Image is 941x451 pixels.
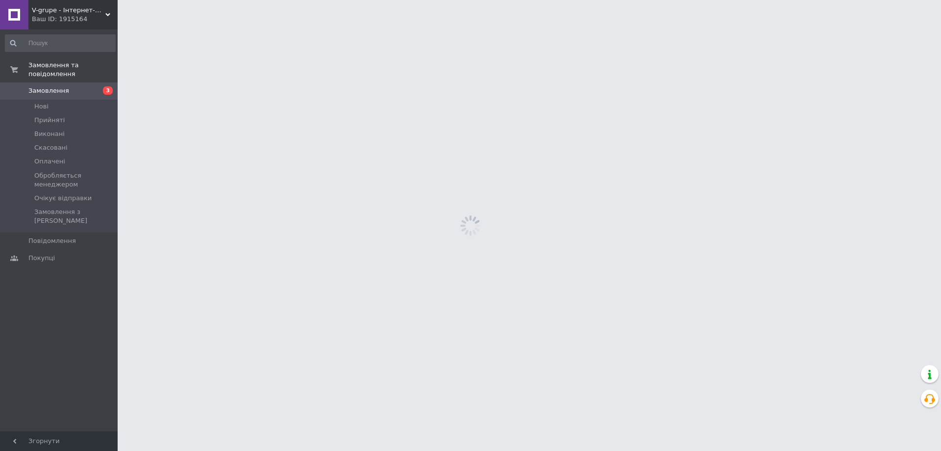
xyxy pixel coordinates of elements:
[34,208,115,225] span: Замовлення з [PERSON_NAME]
[34,143,68,152] span: Скасовані
[28,86,69,95] span: Замовлення
[34,102,49,111] span: Нові
[34,157,65,166] span: Оплачені
[28,237,76,245] span: Повідомлення
[34,171,115,189] span: Обробляється менеджером
[28,61,118,79] span: Замовлення та повідомлення
[32,6,105,15] span: V-grupe - Інтернет-магазин
[32,15,118,24] div: Ваш ID: 1915164
[34,116,65,125] span: Прийняті
[103,86,113,95] span: 3
[5,34,116,52] input: Пошук
[28,254,55,263] span: Покупці
[34,130,65,138] span: Виконані
[34,194,92,203] span: Очікує відправки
